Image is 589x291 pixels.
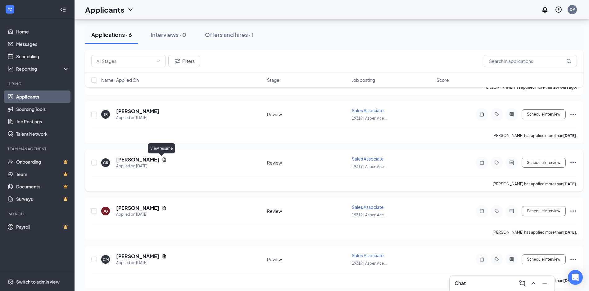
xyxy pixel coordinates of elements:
p: [PERSON_NAME] has applied more than . [492,181,577,187]
b: [DATE] [563,182,576,186]
div: DP [570,7,575,12]
h5: [PERSON_NAME] [116,205,159,211]
b: [DATE] [563,133,576,138]
svg: Document [162,205,167,210]
div: Payroll [7,211,68,217]
svg: Tag [493,112,501,117]
svg: MagnifyingGlass [566,59,571,64]
div: Offers and hires · 1 [205,31,254,38]
svg: ChevronUp [530,280,537,287]
button: Schedule Interview [522,109,566,119]
svg: Document [162,157,167,162]
span: Stage [267,77,279,83]
div: Review [267,111,348,117]
div: Applied on [DATE] [116,211,167,218]
div: JG [103,209,108,214]
div: Reporting [16,66,70,72]
span: 19319 | Aspen Ace ... [352,164,387,169]
a: Talent Network [16,128,69,140]
span: Sales Associate [352,204,384,210]
svg: WorkstreamLogo [7,6,13,12]
svg: Ellipses [569,159,577,166]
button: Filter Filters [168,55,200,67]
a: Applicants [16,90,69,103]
div: Open Intercom Messenger [568,270,583,285]
button: Schedule Interview [522,254,566,264]
svg: Ellipses [569,111,577,118]
span: Sales Associate [352,108,384,113]
a: Home [16,25,69,38]
span: Job posting [352,77,375,83]
input: Search in applications [484,55,577,67]
b: [DATE] [563,230,576,235]
div: Interviews · 0 [151,31,186,38]
div: Review [267,208,348,214]
a: Sourcing Tools [16,103,69,115]
h3: Chat [455,280,466,287]
p: [PERSON_NAME] has applied more than . [492,230,577,235]
h5: [PERSON_NAME] [116,156,159,163]
span: 19319 | Aspen Ace ... [352,261,387,266]
svg: ComposeMessage [519,280,526,287]
div: View resume [148,143,175,153]
svg: ChevronDown [127,6,134,13]
p: [PERSON_NAME] has applied more than . [492,133,577,138]
svg: Ellipses [569,207,577,215]
span: 19319 | Aspen Ace ... [352,116,387,121]
svg: ActiveChat [508,209,515,214]
div: Applications · 6 [91,31,132,38]
svg: Minimize [541,280,548,287]
h1: Applicants [85,4,124,15]
a: Scheduling [16,50,69,63]
div: Review [267,160,348,166]
div: JR [104,112,108,117]
span: 19319 | Aspen Ace ... [352,213,387,217]
a: SurveysCrown [16,193,69,205]
svg: Tag [493,209,501,214]
svg: QuestionInfo [555,6,562,13]
span: Score [437,77,449,83]
svg: ActiveChat [508,160,515,165]
button: ComposeMessage [517,278,527,288]
button: Schedule Interview [522,206,566,216]
svg: Tag [493,160,501,165]
svg: Filter [174,57,181,65]
svg: ActiveNote [478,112,486,117]
h5: [PERSON_NAME] [116,253,159,260]
a: DocumentsCrown [16,180,69,193]
button: Schedule Interview [522,158,566,168]
svg: ActiveChat [508,257,515,262]
svg: ChevronDown [156,59,161,64]
div: Applied on [DATE] [116,260,167,266]
a: TeamCrown [16,168,69,180]
svg: Ellipses [569,256,577,263]
div: Team Management [7,146,68,152]
div: Switch to admin view [16,279,60,285]
svg: Notifications [541,6,549,13]
a: Job Postings [16,115,69,128]
a: Messages [16,38,69,50]
svg: Collapse [60,7,66,13]
svg: Note [478,257,486,262]
a: PayrollCrown [16,221,69,233]
span: Sales Associate [352,253,384,258]
span: Name · Applied On [101,77,139,83]
span: Sales Associate [352,156,384,161]
button: ChevronUp [528,278,538,288]
div: CM [103,257,109,262]
svg: Analysis [7,66,14,72]
svg: Note [478,160,486,165]
svg: Tag [493,257,501,262]
div: Applied on [DATE] [116,115,159,121]
input: All Stages [97,58,153,64]
b: [DATE] [563,278,576,283]
svg: Note [478,209,486,214]
div: Hiring [7,81,68,86]
div: CR [103,160,108,165]
div: Applied on [DATE] [116,163,167,169]
svg: ActiveChat [508,112,515,117]
h5: [PERSON_NAME] [116,108,159,115]
div: Review [267,256,348,262]
button: Minimize [540,278,550,288]
svg: Document [162,254,167,259]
